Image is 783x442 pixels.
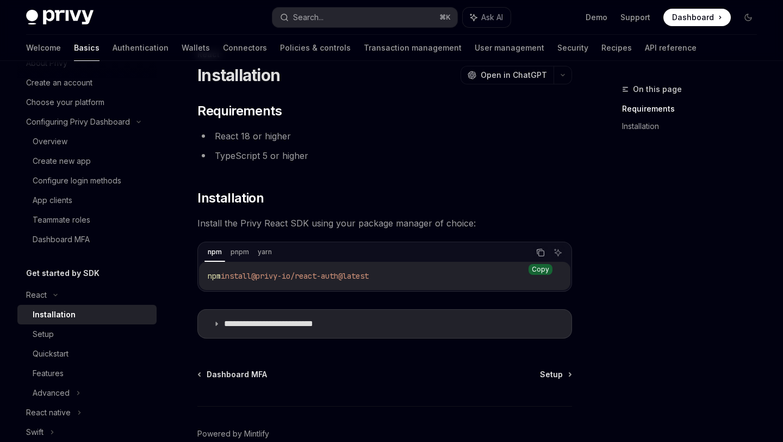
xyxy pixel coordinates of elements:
div: pnpm [227,245,252,259]
div: Teammate roles [33,213,90,226]
li: React 18 or higher [197,128,572,144]
a: Basics [74,35,100,61]
div: Copy [529,264,552,275]
a: Dashboard MFA [17,230,157,249]
div: Configure login methods [33,174,121,187]
a: Dashboard [663,9,731,26]
button: Open in ChatGPT [461,66,554,84]
a: Requirements [622,100,766,118]
span: Dashboard MFA [207,369,267,380]
span: @privy-io/react-auth@latest [251,271,369,281]
div: React [26,288,47,302]
a: Wallets [182,35,210,61]
button: Ask AI [463,8,511,27]
div: Choose your platform [26,96,104,109]
a: Create new app [17,151,157,171]
a: Demo [586,12,607,23]
div: Setup [33,328,54,341]
span: Dashboard [672,12,714,23]
span: Ask AI [481,12,503,23]
div: Overview [33,135,67,148]
div: Search... [293,11,324,24]
div: Swift [26,426,43,439]
h1: Installation [197,65,280,85]
span: Open in ChatGPT [481,70,547,81]
span: ⌘ K [439,13,451,22]
div: Dashboard MFA [33,233,90,246]
a: Dashboard MFA [198,369,267,380]
div: Advanced [33,386,70,400]
div: React native [26,406,71,419]
button: Copy the contents from the code block [533,245,548,260]
button: Ask AI [551,245,565,260]
a: Welcome [26,35,61,61]
div: Features [33,367,64,380]
a: Configure login methods [17,171,157,191]
div: Quickstart [33,347,69,360]
a: Recipes [601,35,632,61]
a: Security [557,35,588,61]
a: Setup [17,324,157,344]
span: On this page [633,83,682,96]
div: yarn [254,245,275,259]
a: Choose your platform [17,93,157,112]
a: Installation [622,118,766,135]
div: Installation [33,308,76,321]
a: Powered by Mintlify [197,428,269,439]
a: App clients [17,191,157,210]
span: Setup [540,369,563,380]
img: dark logo [26,10,94,25]
span: Installation [197,189,264,207]
a: Installation [17,305,157,324]
a: Quickstart [17,344,157,364]
button: Search...⌘K [272,8,457,27]
a: Connectors [223,35,267,61]
a: Create an account [17,73,157,93]
a: Support [620,12,650,23]
h5: Get started by SDK [26,267,100,280]
a: Overview [17,132,157,151]
a: API reference [645,35,697,61]
span: npm [208,271,221,281]
a: Setup [540,369,571,380]
a: Features [17,364,157,383]
div: Create an account [26,76,92,89]
a: Policies & controls [280,35,351,61]
a: Transaction management [364,35,462,61]
div: Configuring Privy Dashboard [26,115,130,128]
span: Install the Privy React SDK using your package manager of choice: [197,216,572,231]
a: Teammate roles [17,210,157,230]
a: User management [475,35,544,61]
span: install [221,271,251,281]
span: Requirements [197,102,282,120]
a: Authentication [113,35,169,61]
li: TypeScript 5 or higher [197,148,572,163]
button: Toggle dark mode [739,9,757,26]
div: Create new app [33,155,91,168]
div: npm [204,245,225,259]
div: App clients [33,194,72,207]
